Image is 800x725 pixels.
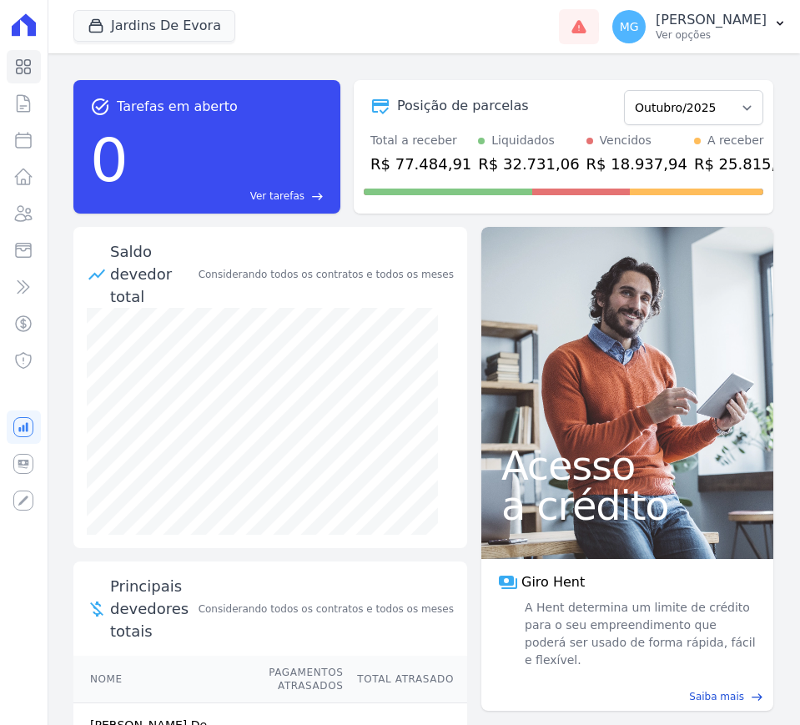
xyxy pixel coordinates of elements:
[694,153,795,175] div: R$ 25.815,91
[491,132,555,149] div: Liquidados
[199,602,454,617] span: Considerando todos os contratos e todos os meses
[586,153,687,175] div: R$ 18.937,94
[110,240,195,308] div: Saldo devedor total
[689,689,744,704] span: Saiba mais
[521,599,757,669] span: A Hent determina um limite de crédito para o seu empreendimento que poderá ser usado de forma ráp...
[135,189,324,204] a: Ver tarefas east
[117,97,238,117] span: Tarefas em aberto
[599,3,800,50] button: MG [PERSON_NAME] Ver opções
[90,97,110,117] span: task_alt
[501,486,753,526] span: a crédito
[370,153,471,175] div: R$ 77.484,91
[370,132,471,149] div: Total a receber
[656,28,767,42] p: Ver opções
[344,656,467,703] th: Total Atrasado
[707,132,764,149] div: A receber
[110,575,195,642] span: Principais devedores totais
[199,267,454,282] div: Considerando todos os contratos e todos os meses
[521,572,585,592] span: Giro Hent
[73,10,235,42] button: Jardins De Evora
[478,153,579,175] div: R$ 32.731,06
[90,117,128,204] div: 0
[491,689,763,704] a: Saiba mais east
[397,96,529,116] div: Posição de parcelas
[501,446,753,486] span: Acesso
[656,12,767,28] p: [PERSON_NAME]
[73,656,219,703] th: Nome
[311,190,324,203] span: east
[600,132,652,149] div: Vencidos
[620,21,639,33] span: MG
[751,691,763,703] span: east
[250,189,304,204] span: Ver tarefas
[219,656,344,703] th: Pagamentos Atrasados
